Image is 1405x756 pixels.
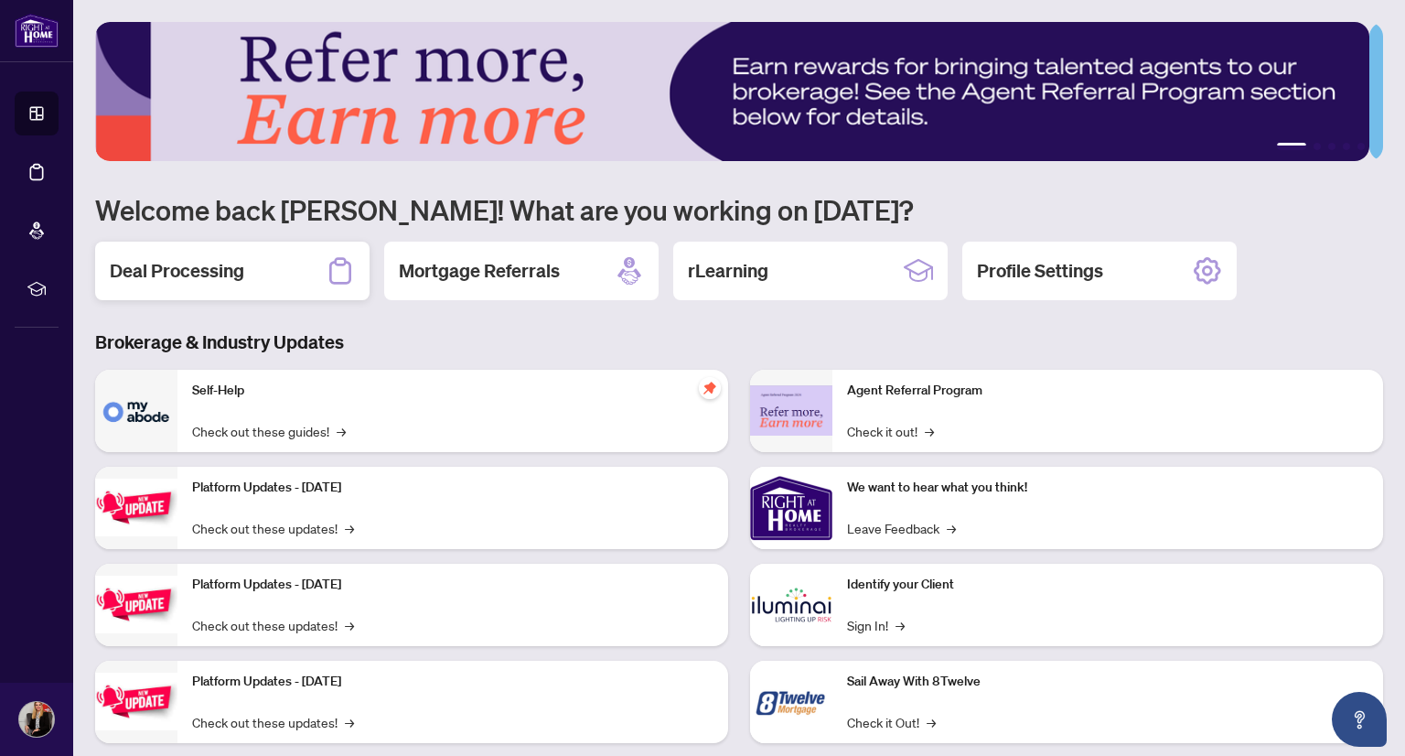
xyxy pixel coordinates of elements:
a: Check it Out!→ [847,712,936,732]
img: Agent Referral Program [750,385,832,436]
img: Profile Icon [19,702,54,737]
a: Sign In!→ [847,615,905,635]
h2: Profile Settings [977,258,1103,284]
a: Check out these updates!→ [192,518,354,538]
a: Check out these guides!→ [192,421,346,441]
img: We want to hear what you think! [750,467,832,549]
h1: Welcome back [PERSON_NAME]! What are you working on [DATE]? [95,192,1383,227]
h2: Deal Processing [110,258,244,284]
img: logo [15,14,59,48]
p: Platform Updates - [DATE] [192,478,713,498]
button: 4 [1343,143,1350,150]
img: Identify your Client [750,564,832,646]
img: Platform Updates - June 23, 2025 [95,673,177,730]
img: Self-Help [95,370,177,452]
a: Leave Feedback→ [847,518,956,538]
img: Sail Away With 8Twelve [750,661,832,743]
button: 3 [1328,143,1335,150]
h3: Brokerage & Industry Updates [95,329,1383,355]
button: 1 [1277,143,1306,150]
button: 5 [1357,143,1365,150]
span: → [345,712,354,732]
h2: Mortgage Referrals [399,258,560,284]
span: → [896,615,905,635]
span: → [947,518,956,538]
a: Check out these updates!→ [192,615,354,635]
p: Self-Help [192,381,713,401]
button: Open asap [1332,692,1387,747]
button: 2 [1314,143,1321,150]
p: Identify your Client [847,575,1368,595]
img: Platform Updates - July 8, 2025 [95,576,177,633]
span: pushpin [699,377,721,399]
span: → [345,615,354,635]
span: → [345,518,354,538]
a: Check it out!→ [847,421,934,441]
a: Check out these updates!→ [192,712,354,732]
p: Agent Referral Program [847,381,1368,401]
span: → [337,421,346,441]
p: Platform Updates - [DATE] [192,672,713,692]
p: Sail Away With 8Twelve [847,672,1368,692]
p: Platform Updates - [DATE] [192,575,713,595]
span: → [927,712,936,732]
span: → [925,421,934,441]
h2: rLearning [688,258,768,284]
img: Slide 0 [95,22,1369,161]
img: Platform Updates - July 21, 2025 [95,479,177,536]
p: We want to hear what you think! [847,478,1368,498]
